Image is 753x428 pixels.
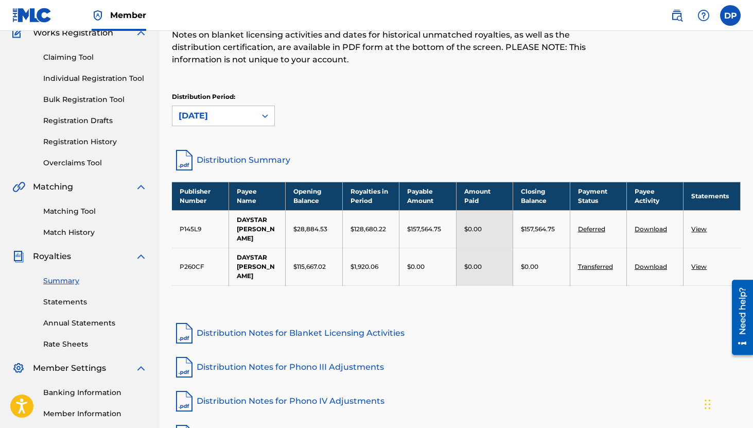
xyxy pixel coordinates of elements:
a: Distribution Notes for Phono III Adjustments [172,355,741,380]
img: expand [135,362,147,374]
a: Member Information [43,408,147,419]
img: pdf [172,389,197,414]
img: Royalties [12,250,25,263]
a: Statements [43,297,147,307]
img: expand [135,27,147,39]
td: P145L9 [172,210,229,248]
p: $0.00 [464,225,482,234]
td: P260CF [172,248,229,285]
iframe: Chat Widget [702,379,753,428]
div: Help [693,5,714,26]
th: Payment Status [570,182,626,210]
img: expand [135,250,147,263]
img: pdf [172,321,197,346]
p: $0.00 [521,262,538,271]
a: Transferred [578,263,613,270]
th: Closing Balance [513,182,570,210]
img: help [697,9,710,22]
td: DAYSTAR [PERSON_NAME] [229,248,285,285]
span: Member [110,9,146,21]
th: Opening Balance [286,182,342,210]
p: Distribution Period: [172,92,275,101]
a: Banking Information [43,387,147,398]
p: $115,667.02 [293,262,326,271]
p: $0.00 [464,262,482,271]
p: $0.00 [407,262,425,271]
a: Individual Registration Tool [43,73,147,84]
td: DAYSTAR [PERSON_NAME] [229,210,285,248]
p: Notes on blanket licensing activities and dates for historical unmatched royalties, as well as th... [172,29,610,66]
th: Amount Paid [456,182,513,210]
a: Distribution Notes for Blanket Licensing Activities [172,321,741,346]
img: Member Settings [12,362,25,374]
a: Match History [43,227,147,238]
p: $128,680.22 [351,225,386,234]
img: Works Registration [12,27,26,39]
a: Download [635,225,667,233]
a: Registration History [43,136,147,147]
a: Rate Sheets [43,339,147,350]
a: Distribution Summary [172,148,741,173]
span: Royalties [33,250,71,263]
a: Download [635,263,667,270]
a: View [691,263,707,270]
p: $157,564.75 [407,225,441,234]
span: Member Settings [33,362,106,374]
a: Claiming Tool [43,52,147,63]
a: Deferred [578,225,605,233]
img: Top Rightsholder [92,9,104,22]
img: pdf [172,355,197,380]
th: Statements [684,182,741,210]
a: View [691,225,707,233]
img: distribution-summary-pdf [172,148,197,173]
th: Payable Amount [399,182,456,210]
p: $157,564.75 [521,225,555,234]
div: Drag [705,389,711,420]
th: Payee Name [229,182,285,210]
span: Matching [33,181,73,193]
p: $28,884.53 [293,225,327,234]
a: Summary [43,276,147,286]
a: Annual Statements [43,318,147,329]
a: Distribution Notes for Phono IV Adjustments [172,389,741,414]
a: Matching Tool [43,206,147,217]
a: Public Search [667,5,687,26]
img: expand [135,181,147,193]
img: search [671,9,683,22]
div: [DATE] [179,110,250,122]
div: User Menu [720,5,741,26]
th: Publisher Number [172,182,229,210]
span: Works Registration [33,27,113,39]
iframe: Resource Center [724,276,753,358]
a: Registration Drafts [43,115,147,126]
img: MLC Logo [12,8,52,23]
th: Royalties in Period [342,182,399,210]
a: Bulk Registration Tool [43,94,147,105]
img: Matching [12,181,25,193]
th: Payee Activity [627,182,684,210]
p: $1,920.06 [351,262,378,271]
a: Overclaims Tool [43,158,147,168]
